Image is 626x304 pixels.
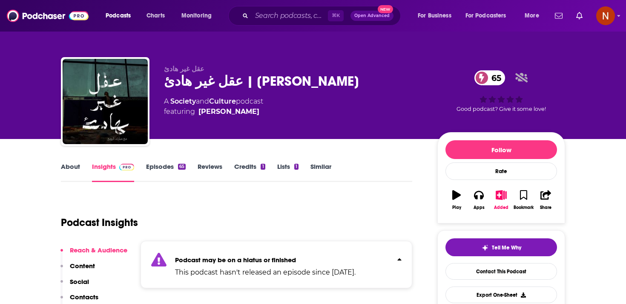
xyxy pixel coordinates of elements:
a: Credits1 [234,162,265,182]
p: This podcast hasn't released an episode since [DATE]. [175,267,356,278]
input: Search podcasts, credits, & more... [252,9,328,23]
div: A podcast [164,96,263,117]
div: Search podcasts, credits, & more... [236,6,409,26]
img: tell me why sparkle [482,244,488,251]
a: Culture [209,97,236,105]
button: Apps [468,185,490,215]
a: InsightsPodchaser Pro [92,162,134,182]
a: Society [170,97,196,105]
button: open menu [460,9,519,23]
span: For Podcasters [465,10,506,22]
a: Episodes65 [146,162,186,182]
div: 65Good podcast? Give it some love! [437,65,565,118]
div: 1 [261,164,265,170]
span: For Business [418,10,451,22]
span: 65 [483,70,505,85]
span: More [525,10,539,22]
img: User Profile [596,6,615,25]
div: Apps [474,205,485,210]
img: عقل غير هادئ | مبارك الزوبع [63,59,148,144]
span: ⌘ K [328,10,344,21]
button: Follow [445,140,557,159]
button: open menu [519,9,550,23]
button: Reach & Audience [60,246,127,262]
span: Monitoring [181,10,212,22]
a: About [61,162,80,182]
button: Play [445,185,468,215]
button: Bookmark [512,185,534,215]
strong: Podcast may be on a hiatus or finished [175,256,296,264]
a: Reviews [198,162,222,182]
button: Open AdvancedNew [350,11,393,21]
span: Logged in as AdelNBM [596,6,615,25]
a: Charts [141,9,170,23]
span: عقل غير هادئ [164,65,204,73]
span: New [378,5,393,13]
button: tell me why sparkleTell Me Why [445,238,557,256]
a: Contact This Podcast [445,263,557,280]
button: Social [60,278,89,293]
button: Content [60,262,95,278]
div: Added [494,205,508,210]
h1: Podcast Insights [61,216,138,229]
a: Similar [310,162,331,182]
span: Open Advanced [354,14,390,18]
a: Show notifications dropdown [573,9,586,23]
span: Good podcast? Give it some love! [457,106,546,112]
div: 1 [294,164,299,170]
img: Podchaser Pro [119,164,134,171]
button: open menu [175,9,223,23]
span: featuring [164,107,263,117]
button: Show profile menu [596,6,615,25]
a: 65 [474,70,505,85]
div: 65 [178,164,186,170]
span: and [196,97,209,105]
button: Share [535,185,557,215]
p: Social [70,278,89,286]
span: Podcasts [106,10,131,22]
section: Click to expand status details [141,241,412,288]
a: Lists1 [277,162,299,182]
div: Share [540,205,551,210]
a: Show notifications dropdown [551,9,566,23]
span: Tell Me Why [492,244,521,251]
img: Podchaser - Follow, Share and Rate Podcasts [7,8,89,24]
div: Rate [445,162,557,180]
p: Content [70,262,95,270]
p: Contacts [70,293,98,301]
button: Added [490,185,512,215]
span: Charts [146,10,165,22]
a: مبارك الزوبع [198,107,259,117]
button: Export One-Sheet [445,287,557,303]
button: open menu [412,9,462,23]
div: Bookmark [514,205,534,210]
p: Reach & Audience [70,246,127,254]
button: open menu [100,9,142,23]
div: Play [452,205,461,210]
